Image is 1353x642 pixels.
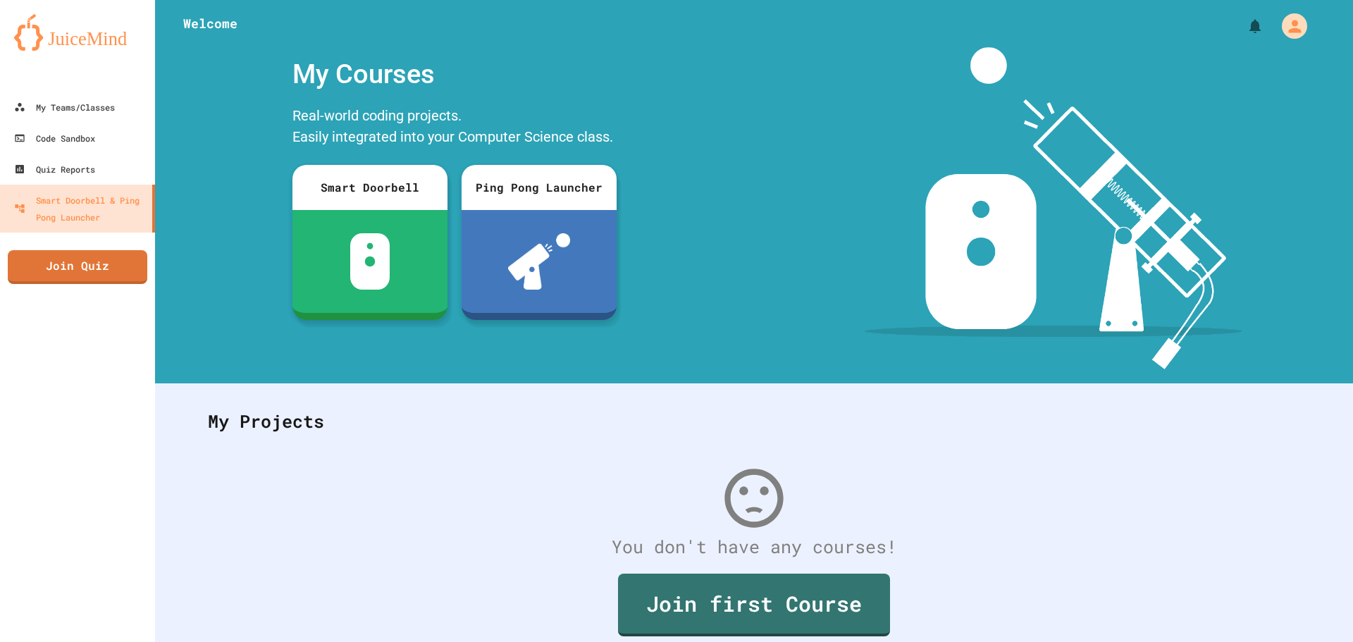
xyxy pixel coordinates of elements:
[1221,14,1267,38] div: My Notifications
[194,394,1314,449] div: My Projects
[194,533,1314,560] div: You don't have any courses!
[292,165,447,210] div: Smart Doorbell
[865,47,1242,369] img: banner-image-my-projects.png
[350,233,390,290] img: sdb-white.svg
[618,574,890,636] a: Join first Course
[285,47,624,101] div: My Courses
[1294,586,1339,628] iframe: chat widget
[14,130,95,147] div: Code Sandbox
[462,165,617,210] div: Ping Pong Launcher
[14,14,141,51] img: logo-orange.svg
[508,233,571,290] img: ppl-with-ball.png
[14,161,95,178] div: Quiz Reports
[8,250,147,284] a: Join Quiz
[1267,10,1311,42] div: My Account
[1236,524,1339,584] iframe: chat widget
[285,101,624,154] div: Real-world coding projects. Easily integrated into your Computer Science class.
[14,99,115,116] div: My Teams/Classes
[14,192,147,226] div: Smart Doorbell & Ping Pong Launcher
